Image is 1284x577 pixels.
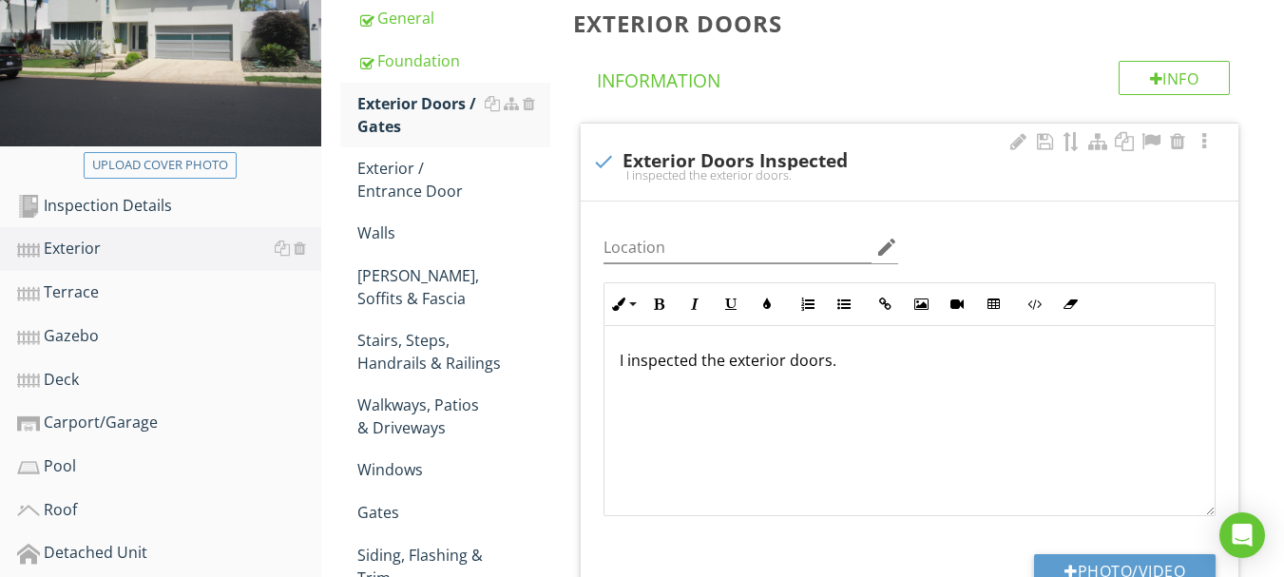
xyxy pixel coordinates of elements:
[641,286,677,322] button: Bold (Ctrl+B)
[17,280,321,305] div: Terrace
[357,394,550,439] div: Walkways, Patios & Driveways
[573,10,1254,36] h3: Exterior Doors
[713,286,749,322] button: Underline (Ctrl+U)
[357,157,550,202] div: Exterior / Entrance Door
[17,498,321,523] div: Roof
[17,454,321,479] div: Pool
[17,541,321,566] div: Detached Unit
[1052,286,1088,322] button: Clear Formatting
[1016,286,1052,322] button: Code View
[357,92,550,138] div: Exterior Doors / Gates
[84,152,237,179] button: Upload cover photo
[867,286,903,322] button: Insert Link (Ctrl+K)
[17,324,321,349] div: Gazebo
[592,167,1227,183] div: I inspected the exterior doors.
[903,286,939,322] button: Insert Image (Ctrl+P)
[92,156,228,175] div: Upload cover photo
[826,286,862,322] button: Unordered List
[604,232,872,263] input: Location
[975,286,1011,322] button: Insert Table
[1219,512,1265,558] div: Open Intercom Messenger
[749,286,785,322] button: Colors
[357,501,550,524] div: Gates
[357,264,550,310] div: [PERSON_NAME], Soffits & Fascia
[939,286,975,322] button: Insert Video
[597,61,1230,93] h4: Information
[357,329,550,375] div: Stairs, Steps, Handrails & Railings
[875,236,898,259] i: edit
[677,286,713,322] button: Italic (Ctrl+I)
[357,49,550,72] div: Foundation
[357,458,550,481] div: Windows
[1119,61,1231,95] div: Info
[17,411,321,435] div: Carport/Garage
[17,237,321,261] div: Exterior
[17,368,321,393] div: Deck
[357,221,550,244] div: Walls
[17,194,321,219] div: Inspection Details
[620,349,1199,372] p: I inspected the exterior doors.
[357,7,550,29] div: General
[604,286,641,322] button: Inline Style
[790,286,826,322] button: Ordered List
